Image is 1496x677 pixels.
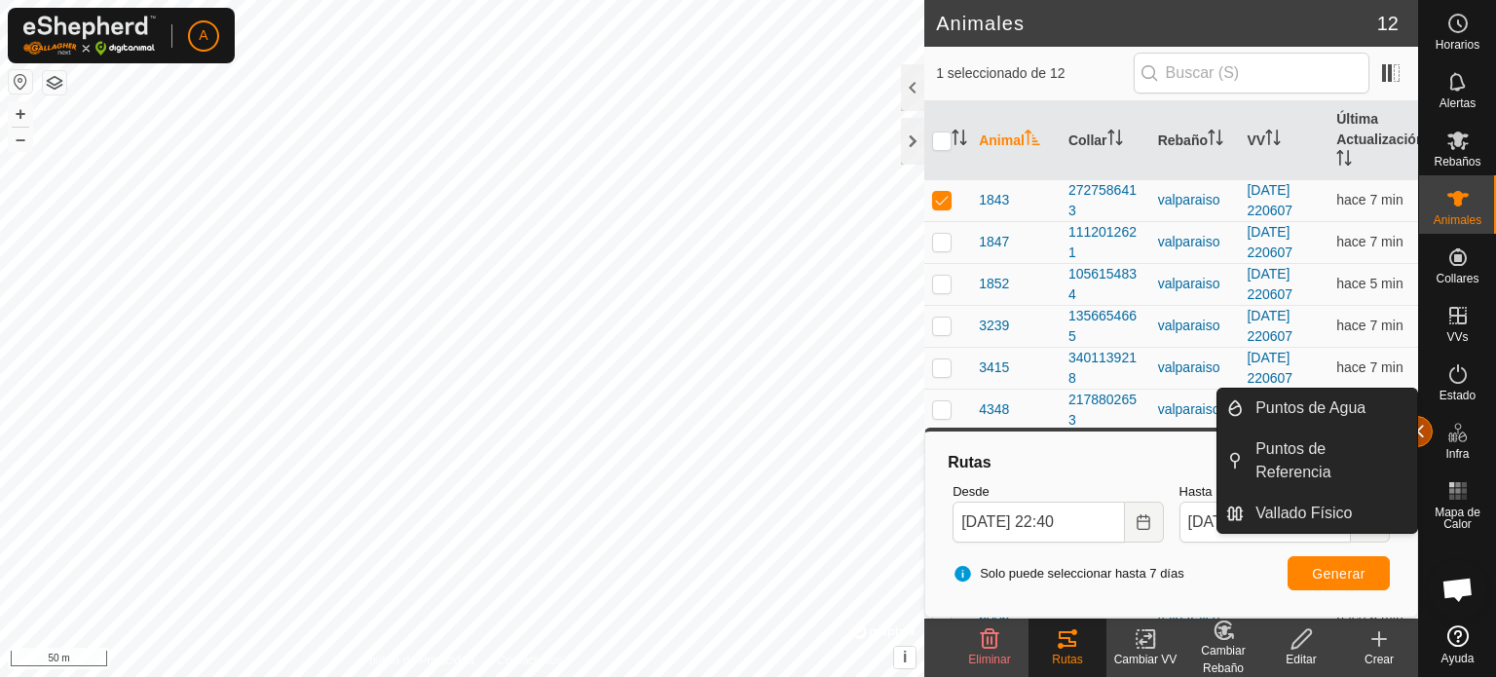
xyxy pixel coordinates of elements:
[979,232,1009,252] span: 1847
[43,71,66,94] button: Capas del Mapa
[1217,494,1417,533] li: Vallado Físico
[1068,390,1142,431] div: 2178802653
[945,451,1398,474] div: Rutas
[1158,232,1232,252] div: valparaiso
[1150,101,1240,180] th: Rebaño
[498,652,563,669] a: Contáctenos
[1068,180,1142,221] div: 2727586413
[1025,132,1040,148] p-sorticon: Activar para ordenar
[936,12,1377,35] h2: Animales
[1179,482,1390,502] label: Hasta
[1068,348,1142,389] div: 3401139218
[1068,222,1142,263] div: 1112012621
[1436,39,1479,51] span: Horarios
[979,274,1009,294] span: 1852
[1158,190,1232,210] div: valparaiso
[1434,214,1481,226] span: Animales
[1068,264,1142,305] div: 1056154834
[1158,316,1232,336] div: valparaiso
[1312,566,1365,582] span: Generar
[9,70,32,94] button: Restablecer Mapa
[1247,350,1292,386] a: [DATE] 220607
[1419,618,1496,672] a: Ayuda
[971,101,1061,180] th: Animal
[979,399,1009,420] span: 4348
[1217,430,1417,492] li: Puntos de Referencia
[1247,308,1292,344] a: [DATE] 220607
[903,649,907,665] span: i
[1217,389,1417,428] li: Puntos de Agua
[1061,101,1150,180] th: Collar
[1440,390,1476,401] span: Estado
[1255,396,1365,420] span: Puntos de Agua
[979,190,1009,210] span: 1843
[1107,132,1123,148] p-sorticon: Activar para ordenar
[953,564,1184,583] span: Solo puede seleccionar hasta 7 días
[1255,437,1405,484] span: Puntos de Referencia
[1244,494,1417,533] a: Vallado Físico
[1440,97,1476,109] span: Alertas
[1106,651,1184,668] div: Cambiar VV
[1244,389,1417,428] a: Puntos de Agua
[1424,507,1491,530] span: Mapa de Calor
[9,128,32,151] button: –
[1288,556,1390,590] button: Generar
[1340,651,1418,668] div: Crear
[1262,651,1340,668] div: Editar
[1184,642,1262,677] div: Cambiar Rebaño
[1336,192,1402,207] span: 14 sept 2025, 22:32
[1158,357,1232,378] div: valparaiso
[936,63,1133,84] span: 1 seleccionado de 12
[953,482,1163,502] label: Desde
[23,16,156,56] img: Logo Gallagher
[1445,448,1469,460] span: Infra
[1434,156,1480,168] span: Rebaños
[1028,651,1106,668] div: Rutas
[1255,502,1352,525] span: Vallado Físico
[1158,274,1232,294] div: valparaiso
[1244,430,1417,492] a: Puntos de Referencia
[979,316,1009,336] span: 3239
[1336,318,1402,333] span: 14 sept 2025, 22:32
[1247,266,1292,302] a: [DATE] 220607
[894,647,916,668] button: i
[1441,653,1475,664] span: Ayuda
[1208,132,1223,148] p-sorticon: Activar para ordenar
[1247,224,1292,260] a: [DATE] 220607
[1336,276,1402,291] span: 14 sept 2025, 22:34
[1265,132,1281,148] p-sorticon: Activar para ordenar
[1328,101,1418,180] th: Última Actualización
[1336,153,1352,169] p-sorticon: Activar para ordenar
[1336,234,1402,249] span: 14 sept 2025, 22:32
[979,357,1009,378] span: 3415
[1239,101,1328,180] th: VV
[1446,331,1468,343] span: VVs
[1377,9,1399,38] span: 12
[952,132,967,148] p-sorticon: Activar para ordenar
[361,652,473,669] a: Política de Privacidad
[1134,53,1369,94] input: Buscar (S)
[199,25,207,46] span: A
[9,102,32,126] button: +
[1436,273,1478,284] span: Collares
[1158,399,1232,420] div: valparaiso
[1247,182,1292,218] a: [DATE] 220607
[1429,560,1487,619] div: Chat abierto
[1068,306,1142,347] div: 1356654665
[968,653,1010,666] span: Eliminar
[1336,359,1402,375] span: 14 sept 2025, 22:32
[1125,502,1164,543] button: Choose Date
